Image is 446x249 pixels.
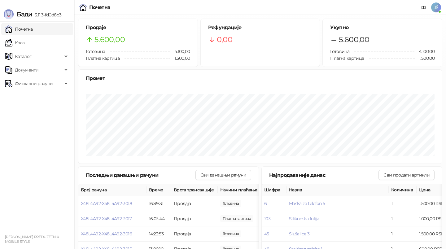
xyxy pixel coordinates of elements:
td: 1 [389,226,417,242]
span: 5.600,00 [94,34,125,46]
button: 103 [264,216,270,221]
a: Документација [419,2,429,12]
td: 16:03:44 [146,211,171,226]
td: 16:49:31 [146,196,171,211]
span: JŠ [431,2,441,12]
button: Сви продати артикли [378,170,435,180]
th: Начини плаћања [218,184,280,196]
span: 1.500,00 [220,230,241,237]
span: 1.500,00 [220,215,253,222]
span: Фискални рачуни [15,77,53,90]
button: Сви данашњи рачуни [195,170,251,180]
div: Промет [86,74,435,82]
th: Количина [389,184,417,196]
button: Silikonska folija [289,216,319,221]
h5: Укупно [330,24,435,31]
div: Најпродаваније данас [269,171,378,179]
td: 1 [389,211,417,226]
span: 1.000,00 [220,200,241,207]
h5: Рефундације [208,24,313,31]
button: 45 [264,231,269,237]
h5: Продаје [86,24,190,31]
span: Готовина [86,49,105,54]
span: 3.11.3-fd0d8d3 [32,12,61,18]
span: Каталог [15,50,32,63]
span: Платна картица [86,55,120,61]
td: Продаја [171,196,218,211]
span: 4.100,00 [170,48,190,55]
small: [PERSON_NAME] PREDUZETNIK MOBILE STYLE [5,235,59,244]
span: 1.500,00 [170,55,190,62]
td: 1 [389,196,417,211]
button: Maska za telefon 5 [289,201,325,206]
span: 1.500,00 [415,55,435,62]
img: Logo [4,9,14,19]
span: 4.100,00 [414,48,435,55]
th: Број рачуна [78,184,146,196]
a: Каса [5,37,24,49]
span: 0,00 [217,34,232,46]
a: Почетна [5,23,33,35]
span: Бади [17,11,32,18]
span: Документи [15,64,38,76]
div: Последњи данашњи рачуни [86,171,195,179]
span: Готовина [330,49,349,54]
button: X48L4A92-X48L4A92-3016 [81,231,132,237]
span: 5.600,00 [339,34,369,46]
button: Slušalice 3 [289,231,309,237]
button: X48L4A92-X48L4A92-3018 [81,201,132,206]
button: 6 [264,201,267,206]
th: Време [146,184,171,196]
td: 14:23:53 [146,226,171,242]
span: Платна картица [330,55,364,61]
th: Шифра [262,184,286,196]
td: Продаја [171,226,218,242]
th: Назив [286,184,389,196]
th: Врста трансакције [171,184,218,196]
td: Продаја [171,211,218,226]
div: Почетна [89,5,111,10]
button: X48L4A92-X48L4A92-3017 [81,216,132,221]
